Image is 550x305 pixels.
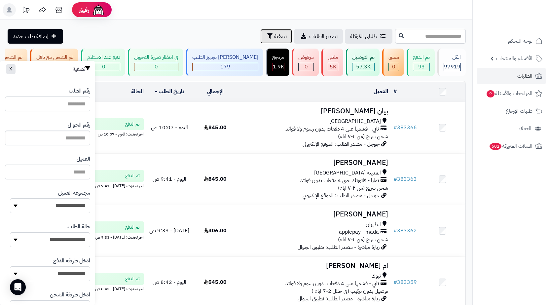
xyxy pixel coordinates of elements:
a: الحالة [131,88,144,95]
span: إضافة طلب جديد [13,32,49,40]
span: # [393,227,397,235]
a: [PERSON_NAME] تجهيز الطلب 179 [185,49,265,76]
span: شحن سريع (من ٢-٧ ايام) [338,236,388,244]
div: في انتظار صورة التحويل [134,54,178,61]
div: الكل [444,54,461,61]
span: تصدير الطلبات [309,32,338,40]
span: تم الدفع [125,224,140,231]
div: دفع عند الاستلام [87,54,120,61]
span: [DATE] - 9:33 ص [149,227,189,235]
a: العميل [374,88,388,95]
span: السلات المتروكة [489,141,532,151]
div: 93 [413,63,429,71]
span: 0 [305,63,308,71]
div: 0 [88,63,120,71]
span: 93 [418,63,425,71]
a: تاريخ الطلب [155,88,185,95]
h3: [PERSON_NAME] [241,159,388,167]
span: الأقسام والمنتجات [496,54,532,63]
span: تمارا - فاتورتك حتى 4 دفعات بدون فوائد [300,177,379,184]
button: X [6,64,16,74]
div: 5021 [328,63,338,71]
label: رقم الطلب [69,87,90,95]
span: اليوم - 10:07 ص [151,124,188,132]
a: السلات المتروكة602 [477,138,546,154]
span: المدينة [GEOGRAPHIC_DATA] [314,169,381,177]
div: Open Intercom Messenger [10,279,26,295]
a: تحديثات المنصة [18,3,34,18]
a: طلباتي المُوكلة [345,29,392,44]
span: # [393,278,397,286]
span: رفيق [79,6,89,14]
span: 179 [220,63,230,71]
div: معلق [388,54,399,61]
span: X [9,65,12,72]
span: تبوك [372,272,381,280]
span: تابي - قسّمها على 4 دفعات بدون رسوم ولا فوائد [285,280,379,287]
span: توصيل بدون تركيب (في خلال 2-7 ايام ) [312,287,388,295]
label: حالة الطلب [67,223,90,231]
div: مرتجع [272,54,284,61]
span: تابي - قسّمها على 4 دفعات بدون رسوم ولا فوائد [285,125,379,133]
span: طلبات الإرجاع [506,106,532,116]
div: 57306 [352,63,374,71]
label: العميل [77,155,90,163]
span: الظهران [366,221,381,228]
span: شحن سريع (من ٢-٧ ايام) [338,184,388,192]
a: تم الشحن مع ناقل 7.2K [29,49,80,76]
h3: بيان [PERSON_NAME] [241,107,388,115]
div: 0 [299,63,313,71]
a: الكل97919 [436,49,467,76]
span: زيارة مباشرة - مصدر الطلب: تطبيق الجوال [298,295,380,303]
a: إضافة طلب جديد [8,29,63,44]
img: logo-2.png [505,19,544,32]
a: معلق 0 [381,49,405,76]
a: العملاء [477,121,546,136]
span: لوحة التحكم [508,36,532,46]
a: الطلبات [477,68,546,84]
span: 306.00 [204,227,227,235]
span: 57.3K [356,63,371,71]
span: 97919 [444,63,460,71]
span: 0 [155,63,158,71]
span: تم الدفع [125,172,140,179]
a: تصدير الطلبات [294,29,343,44]
span: العملاء [519,124,532,133]
div: 179 [193,63,258,71]
img: ai-face.png [92,3,105,17]
div: 0 [389,63,399,71]
label: مجموعة العميل [58,189,90,197]
a: تم التوصيل 57.3K [345,49,381,76]
span: 5K [330,63,336,71]
span: تم الدفع [125,276,140,282]
label: ادخل طريقه الدفع [53,257,90,265]
span: جوجل - مصدر الطلب: الموقع الإلكتروني [303,140,380,148]
h3: ام [PERSON_NAME] [241,262,388,270]
div: [PERSON_NAME] تجهيز الطلب [192,54,258,61]
span: تصفية [274,32,287,40]
div: تم الدفع [413,54,430,61]
span: 0 [102,63,105,71]
div: ملغي [328,54,338,61]
a: في انتظار صورة التحويل 0 [127,49,185,76]
span: 845.00 [204,124,227,132]
span: [GEOGRAPHIC_DATA] [329,118,381,125]
span: 9 [487,90,495,97]
a: #383359 [393,278,417,286]
span: شحن سريع (من ٢-٧ ايام) [338,133,388,140]
a: الإجمالي [207,88,224,95]
div: تم الشحن مع ناقل [36,54,73,61]
span: 0 [392,63,395,71]
label: ادخل طريقة الشحن [50,291,90,299]
span: # [393,124,397,132]
div: تم التوصيل [352,54,375,61]
span: 1.9K [273,63,284,71]
div: مرفوض [298,54,314,61]
a: لوحة التحكم [477,33,546,49]
a: #383366 [393,124,417,132]
a: مرفوض 0 [291,49,320,76]
span: 602 [490,143,501,150]
a: مرتجع 1.9K [265,49,291,76]
button: تصفية [260,29,292,44]
span: الطلبات [517,71,532,81]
